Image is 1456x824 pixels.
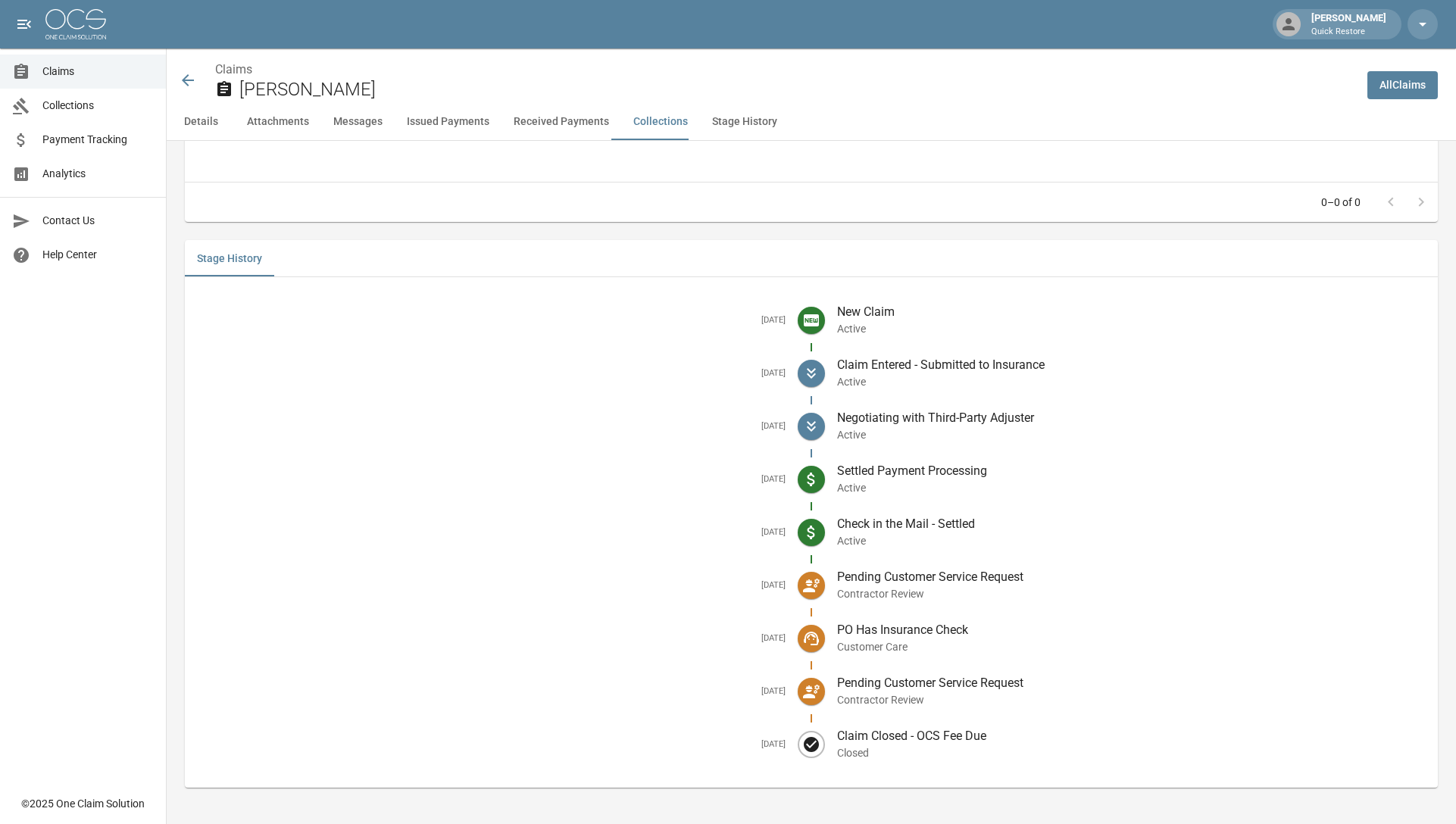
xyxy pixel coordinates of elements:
[215,61,1355,79] nav: breadcrumb
[215,62,252,76] a: Claims
[197,739,786,751] h5: [DATE]
[42,247,154,263] span: Help Center
[837,374,1426,389] p: Active
[197,527,786,538] h5: [DATE]
[837,586,1426,601] p: Contractor Review
[837,356,1426,374] p: Claim Entered - Submitted to Insurance
[837,321,1426,336] p: Active
[45,9,106,39] img: ocs-logo-white-transparent.png
[837,568,1426,586] p: Pending Customer Service Request
[42,166,154,182] span: Analytics
[1305,11,1392,38] div: [PERSON_NAME]
[837,409,1426,427] p: Negotiating with Third-Party Adjuster
[837,462,1426,480] p: Settled Payment Processing
[42,213,154,229] span: Contact Us
[197,580,786,591] h5: [DATE]
[501,104,621,140] button: Received Payments
[42,132,154,148] span: Payment Tracking
[837,515,1426,533] p: Check in the Mail - Settled
[185,240,274,276] button: Stage History
[837,745,1426,760] p: Closed
[42,98,154,114] span: Collections
[197,421,786,432] h5: [DATE]
[197,686,786,698] h5: [DATE]
[837,674,1426,692] p: Pending Customer Service Request
[837,427,1426,442] p: Active
[42,64,154,80] span: Claims
[395,104,501,140] button: Issued Payments
[1367,71,1438,99] a: AllClaims
[197,474,786,485] h5: [DATE]
[167,104,235,140] button: Details
[9,9,39,39] button: open drawer
[197,633,786,645] h5: [DATE]
[1311,26,1386,39] p: Quick Restore
[235,104,321,140] button: Attachments
[837,692,1426,707] p: Contractor Review
[321,104,395,140] button: Messages
[837,303,1426,321] p: New Claim
[700,104,789,140] button: Stage History
[837,533,1426,548] p: Active
[239,79,1355,101] h2: [PERSON_NAME]
[1321,195,1361,210] p: 0–0 of 0
[21,796,145,811] div: © 2025 One Claim Solution
[197,315,786,326] h5: [DATE]
[837,480,1426,495] p: Active
[621,104,700,140] button: Collections
[837,639,1426,654] p: Customer Care
[167,104,1456,140] div: anchor tabs
[197,368,786,379] h5: [DATE]
[837,621,1426,639] p: PO Has Insurance Check
[185,240,1438,276] div: related-list tabs
[837,727,1426,745] p: Claim Closed - OCS Fee Due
